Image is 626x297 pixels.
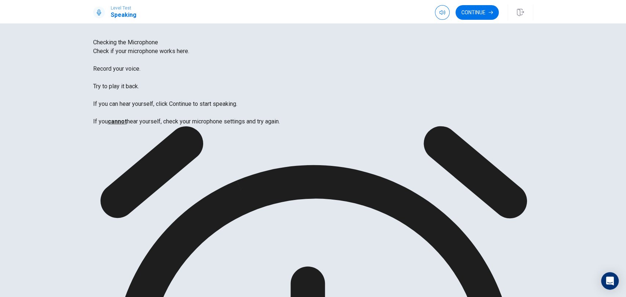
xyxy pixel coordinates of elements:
[93,39,158,46] span: Checking the Microphone
[93,48,280,125] span: Check if your microphone works here. Record your voice. Try to play it back. If you can hear your...
[111,11,136,19] h1: Speaking
[601,272,619,290] div: Open Intercom Messenger
[111,5,136,11] span: Level Test
[108,118,127,125] u: cannot
[455,5,499,20] button: Continue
